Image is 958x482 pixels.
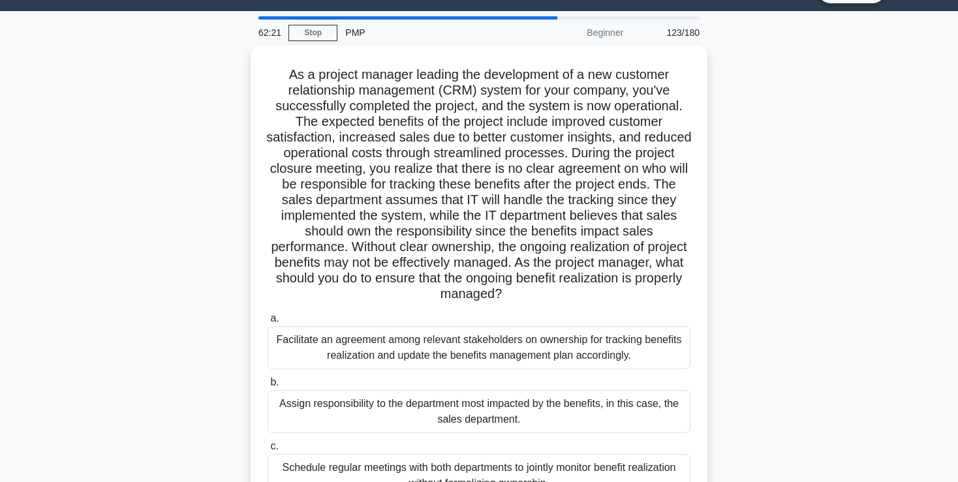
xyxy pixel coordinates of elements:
[337,20,517,46] div: PMP
[631,20,707,46] div: 123/180
[268,326,690,369] div: Facilitate an agreement among relevant stakeholders on ownership for tracking benefits realizatio...
[270,312,279,324] span: a.
[270,440,278,451] span: c.
[517,20,631,46] div: Beginner
[266,67,692,303] h5: As a project manager leading the development of a new customer relationship management (CRM) syst...
[251,20,288,46] div: 62:21
[268,390,690,433] div: Assign responsibility to the department most impacted by the benefits, in this case, the sales de...
[288,25,337,41] a: Stop
[270,376,279,387] span: b.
